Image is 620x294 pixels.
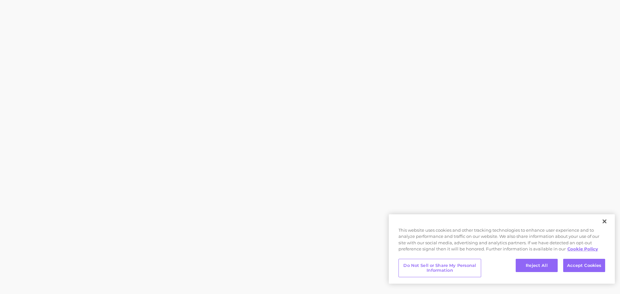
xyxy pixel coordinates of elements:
button: Close [597,214,612,228]
div: Privacy [389,214,615,284]
button: Accept Cookies [563,259,605,272]
div: Cookie banner [389,214,615,284]
button: Do Not Sell or Share My Personal Information, Opens the preference center dialog [398,259,481,277]
div: This website uses cookies and other tracking technologies to enhance user experience and to analy... [389,227,615,256]
button: Reject All [516,259,558,272]
a: More information about your privacy, opens in a new tab [567,246,598,251]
